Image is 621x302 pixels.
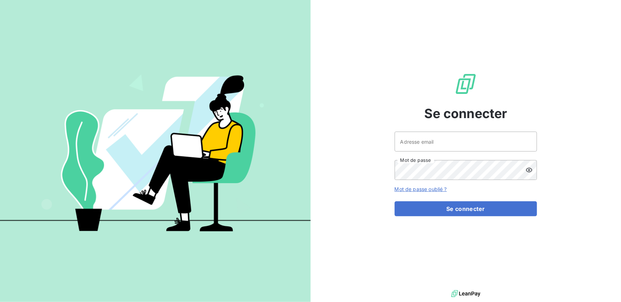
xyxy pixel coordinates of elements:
[395,186,447,192] a: Mot de passe oublié ?
[454,73,477,95] img: Logo LeanPay
[451,288,480,299] img: logo
[395,132,537,152] input: placeholder
[424,104,507,123] span: Se connecter
[395,201,537,216] button: Se connecter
